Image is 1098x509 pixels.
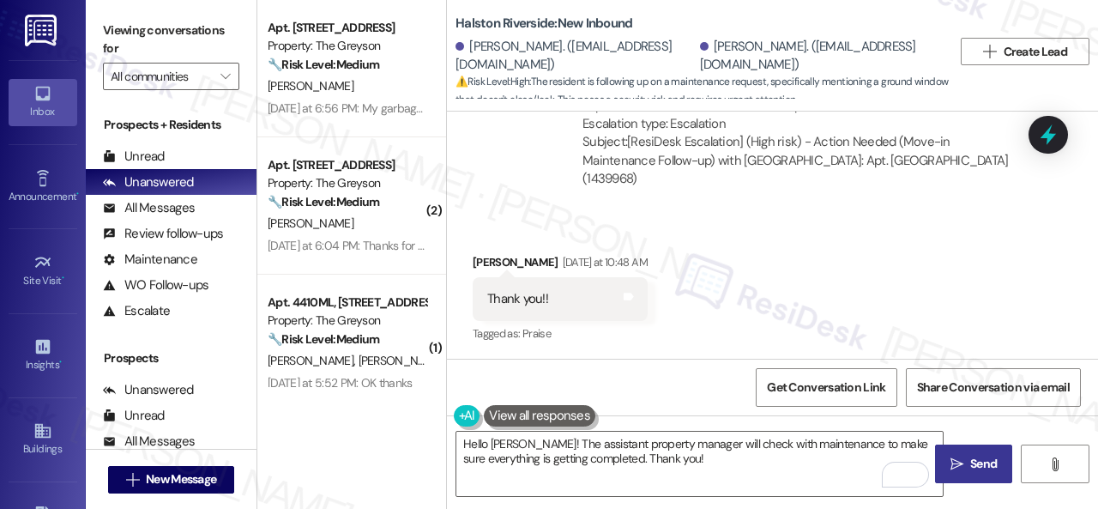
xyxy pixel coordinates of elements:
div: Apt. [STREET_ADDRESS] [268,19,426,37]
span: Send [970,455,997,473]
span: • [59,356,62,368]
textarea: To enrich screen reader interactions, please activate Accessibility in Grammarly extension settings [456,432,943,496]
div: Tagged as: [473,321,648,346]
span: [PERSON_NAME] [268,78,353,94]
div: [PERSON_NAME]. ([EMAIL_ADDRESS][DOMAIN_NAME]) [455,38,696,75]
div: All Messages [103,199,195,217]
button: Share Conversation via email [906,368,1081,407]
span: Share Conversation via email [917,379,1070,397]
div: [DATE] at 10:48 AM [558,253,648,271]
strong: ⚠️ Risk Level: High [455,75,529,88]
div: [DATE] at 6:04 PM: Thanks for replying quickly and trying to help. [268,238,588,253]
div: [PERSON_NAME] [473,253,648,277]
div: Prospects [86,349,256,367]
div: Maintenance [103,251,197,269]
button: Create Lead [961,38,1089,65]
a: Insights • [9,332,77,379]
div: [DATE] at 6:56 PM: My garbage disposal isn't running. I checked the breaker and it's fine. [268,100,700,116]
strong: 🔧 Risk Level: Medium [268,57,379,72]
button: Send [935,445,1012,483]
i:  [126,473,139,487]
strong: 🔧 Risk Level: Medium [268,331,379,347]
div: Property: The Greyson [268,174,426,192]
a: Buildings [9,416,77,463]
div: WO Follow-ups [103,276,208,294]
div: Apt. 4410ML, [STREET_ADDRESS] [268,294,426,312]
span: Praise [522,326,551,341]
input: All communities [111,63,212,90]
div: Subject: [ResiDesk Escalation] (High risk) - Action Needed (Move-in Maintenance Follow-up) with [... [582,133,1018,188]
div: Property: The Greyson [268,312,426,330]
div: Thank you!! [487,290,548,308]
div: Prospects + Residents [86,116,256,134]
div: All Messages [103,433,195,451]
div: Unanswered [103,173,194,191]
span: [PERSON_NAME] [268,215,353,231]
div: [PERSON_NAME]. ([EMAIL_ADDRESS][DOMAIN_NAME]) [700,38,940,75]
span: [PERSON_NAME] [268,353,359,368]
span: New Message [146,470,216,488]
span: • [62,272,64,284]
div: Unread [103,148,165,166]
div: Escalate [103,302,170,320]
strong: 🔧 Risk Level: Medium [268,194,379,209]
i:  [983,45,996,58]
span: Create Lead [1004,43,1067,61]
span: : The resident is following up on a maintenance request, specifically mentioning a ground window ... [455,73,952,110]
i:  [1048,457,1061,471]
span: [PERSON_NAME] [359,353,444,368]
div: Review follow-ups [103,225,223,243]
i:  [220,70,230,83]
div: [DATE] at 5:52 PM: OK thanks [268,375,412,391]
div: Apt. [STREET_ADDRESS] [268,156,426,174]
a: Inbox [9,79,77,125]
a: Site Visit • [9,248,77,294]
div: Unanswered [103,381,194,399]
i:  [950,457,963,471]
button: New Message [108,466,235,494]
div: Unread [103,407,165,425]
span: • [76,188,79,200]
span: Get Conversation Link [767,379,885,397]
img: ResiDesk Logo [25,15,60,46]
b: Halston Riverside: New Inbound [455,15,632,33]
button: Get Conversation Link [756,368,896,407]
label: Viewing conversations for [103,17,239,63]
div: Property: The Greyson [268,37,426,55]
